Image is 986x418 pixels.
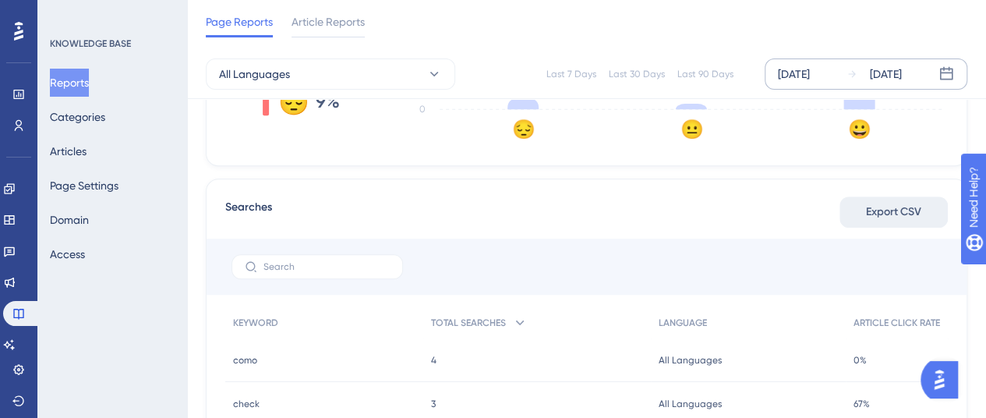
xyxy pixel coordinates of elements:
span: como [233,354,257,367]
input: Search [263,261,390,272]
button: Access [50,240,85,268]
button: Export CSV [839,197,948,228]
div: KNOWLEDGE BASE [50,37,131,50]
tspan: 0 [419,104,426,115]
div: [DATE] [870,65,902,83]
button: Reports [50,69,89,97]
span: Searches [225,198,272,226]
span: KEYWORD [233,317,278,329]
span: 67% [853,398,870,410]
div: [DATE] [778,65,810,83]
div: Last 90 Days [677,68,733,80]
div: 😔 [278,89,303,114]
span: All Languages [219,65,290,83]
button: Categories [50,103,105,131]
button: Page Settings [50,172,118,200]
span: Page Reports [206,12,273,31]
span: 0% [853,354,867,367]
span: check [233,398,260,410]
button: All Languages [206,58,455,90]
div: Last 30 Days [609,68,665,80]
span: ARTICLE CLICK RATE [853,317,940,329]
span: Need Help? [37,4,97,23]
span: 4 [431,354,436,367]
span: 9% [316,89,340,114]
text: 😐 [680,118,704,140]
span: All Languages [659,354,722,367]
button: Domain [50,206,89,234]
span: Export CSV [866,203,921,221]
button: Articles [50,137,87,165]
span: 3 [431,398,436,410]
span: All Languages [659,398,722,410]
iframe: UserGuiding AI Assistant Launcher [921,356,967,403]
div: Last 7 Days [546,68,596,80]
span: Article Reports [292,12,365,31]
text: 😀 [848,118,871,140]
span: TOTAL SEARCHES [431,317,506,329]
text: 😔 [512,118,535,140]
span: LANGUAGE [659,317,707,329]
